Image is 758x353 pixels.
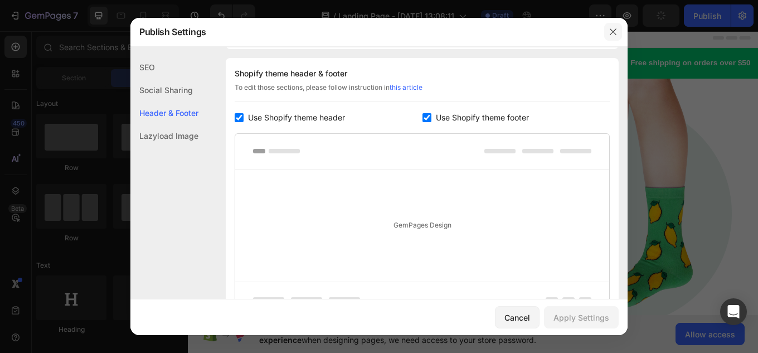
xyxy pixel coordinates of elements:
span: Use Shopify theme header [248,111,345,124]
button: Apply Settings [544,306,619,328]
p: Awesome Fun Socks, Delivered Monthly [9,96,325,165]
img: Alt Image [8,292,48,332]
div: Shopify theme header & footer [235,67,610,80]
div: GemPages Design [235,170,609,282]
p: Free shipping on orders over $50 [456,34,659,47]
div: Lazyload Image [130,124,198,147]
div: To edit those sections, please follow instruction in [235,83,610,102]
div: Open Intercom Messenger [720,298,747,325]
div: Apply Settings [553,312,609,323]
a: JOIN THE CLUB [8,235,123,261]
p: “These socks are amazing, got this as a gift from my wife last year. It makes receiving mail fun ... [59,293,325,320]
p: Surprise yourself and others with fun, stylish socks, delivered on your terms from just $10.00/mo... [9,176,325,216]
a: this article [390,83,422,91]
p: Try the sock club for only $10.00 [9,34,213,47]
a: HOW IT WORKS [132,235,247,261]
p: 10,000+ 5-star Reviews [233,34,436,47]
div: JOIN THE CLUB [32,241,100,255]
div: Cancel [504,312,530,323]
p: [PERSON_NAME] [59,327,123,339]
div: Social Sharing [130,79,198,101]
div: Publish Settings [130,17,599,46]
span: Use Shopify theme footer [436,111,529,124]
div: SEO [130,56,198,79]
button: Cancel [495,306,540,328]
div: Header & Footer [130,101,198,124]
div: HOW IT WORKS [155,241,224,255]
